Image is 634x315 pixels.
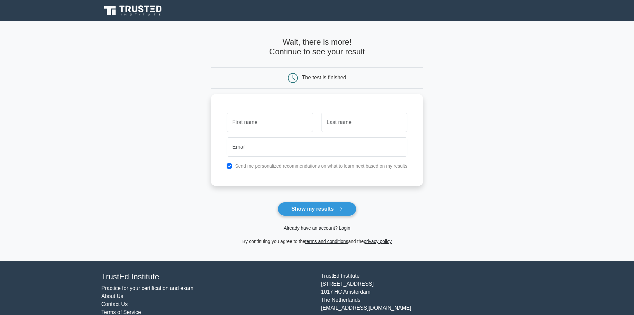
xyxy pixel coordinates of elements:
a: privacy policy [364,239,392,244]
label: Send me personalized recommendations on what to learn next based on my results [235,163,407,169]
a: Practice for your certification and exam [102,285,194,291]
a: terms and conditions [305,239,348,244]
input: Email [227,137,407,157]
div: The test is finished [302,75,346,80]
div: By continuing you agree to the and the [207,237,427,245]
input: First name [227,113,313,132]
button: Show my results [278,202,356,216]
input: Last name [321,113,407,132]
h4: TrustEd Institute [102,272,313,282]
a: Contact Us [102,301,128,307]
a: About Us [102,293,123,299]
h4: Wait, there is more! Continue to see your result [211,37,423,57]
a: Terms of Service [102,309,141,315]
a: Already have an account? Login [284,225,350,231]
